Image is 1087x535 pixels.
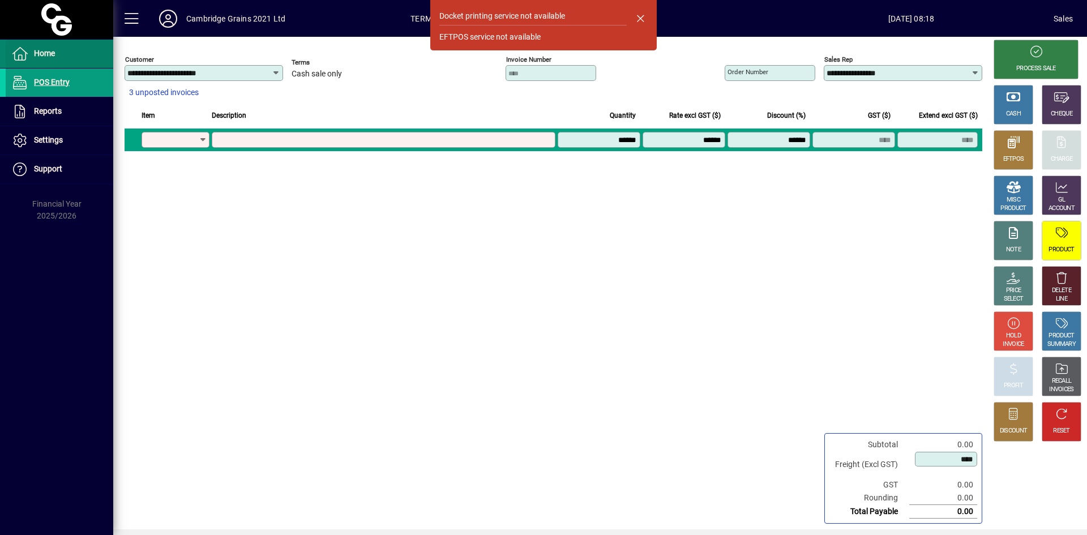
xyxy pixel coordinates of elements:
[439,31,541,43] div: EFTPOS service not available
[1049,332,1074,340] div: PRODUCT
[1058,196,1065,204] div: GL
[1049,204,1075,213] div: ACCOUNT
[34,106,62,115] span: Reports
[1053,427,1070,435] div: RESET
[829,478,909,491] td: GST
[909,478,977,491] td: 0.00
[909,438,977,451] td: 0.00
[669,109,721,122] span: Rate excl GST ($)
[1000,427,1027,435] div: DISCOUNT
[1007,196,1020,204] div: MISC
[6,155,113,183] a: Support
[410,10,455,28] span: TERMINAL2
[506,55,551,63] mat-label: Invoice number
[292,59,360,66] span: Terms
[1047,340,1076,349] div: SUMMARY
[1049,246,1074,254] div: PRODUCT
[1004,382,1023,390] div: PROFIT
[1049,386,1073,394] div: INVOICES
[919,109,978,122] span: Extend excl GST ($)
[1006,286,1021,295] div: PRICE
[610,109,636,122] span: Quantity
[769,10,1054,28] span: [DATE] 08:18
[1006,246,1021,254] div: NOTE
[1056,295,1067,303] div: LINE
[824,55,853,63] mat-label: Sales rep
[6,97,113,126] a: Reports
[727,68,768,76] mat-label: Order number
[1052,286,1071,295] div: DELETE
[1052,377,1072,386] div: RECALL
[34,135,63,144] span: Settings
[34,49,55,58] span: Home
[909,491,977,505] td: 0.00
[6,126,113,155] a: Settings
[909,505,977,519] td: 0.00
[1016,65,1056,73] div: PROCESS SALE
[868,109,891,122] span: GST ($)
[142,109,155,122] span: Item
[6,40,113,68] a: Home
[34,78,70,87] span: POS Entry
[1003,340,1024,349] div: INVOICE
[1000,204,1026,213] div: PRODUCT
[829,451,909,478] td: Freight (Excl GST)
[767,109,806,122] span: Discount (%)
[34,164,62,173] span: Support
[1004,295,1024,303] div: SELECT
[829,438,909,451] td: Subtotal
[1054,10,1073,28] div: Sales
[829,505,909,519] td: Total Payable
[292,70,342,79] span: Cash sale only
[150,8,186,29] button: Profile
[1051,110,1072,118] div: CHEQUE
[125,55,154,63] mat-label: Customer
[212,109,246,122] span: Description
[1051,155,1073,164] div: CHARGE
[125,83,203,103] button: 3 unposted invoices
[186,10,285,28] div: Cambridge Grains 2021 Ltd
[129,87,199,99] span: 3 unposted invoices
[1006,332,1021,340] div: HOLD
[1006,110,1021,118] div: CASH
[1003,155,1024,164] div: EFTPOS
[829,491,909,505] td: Rounding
